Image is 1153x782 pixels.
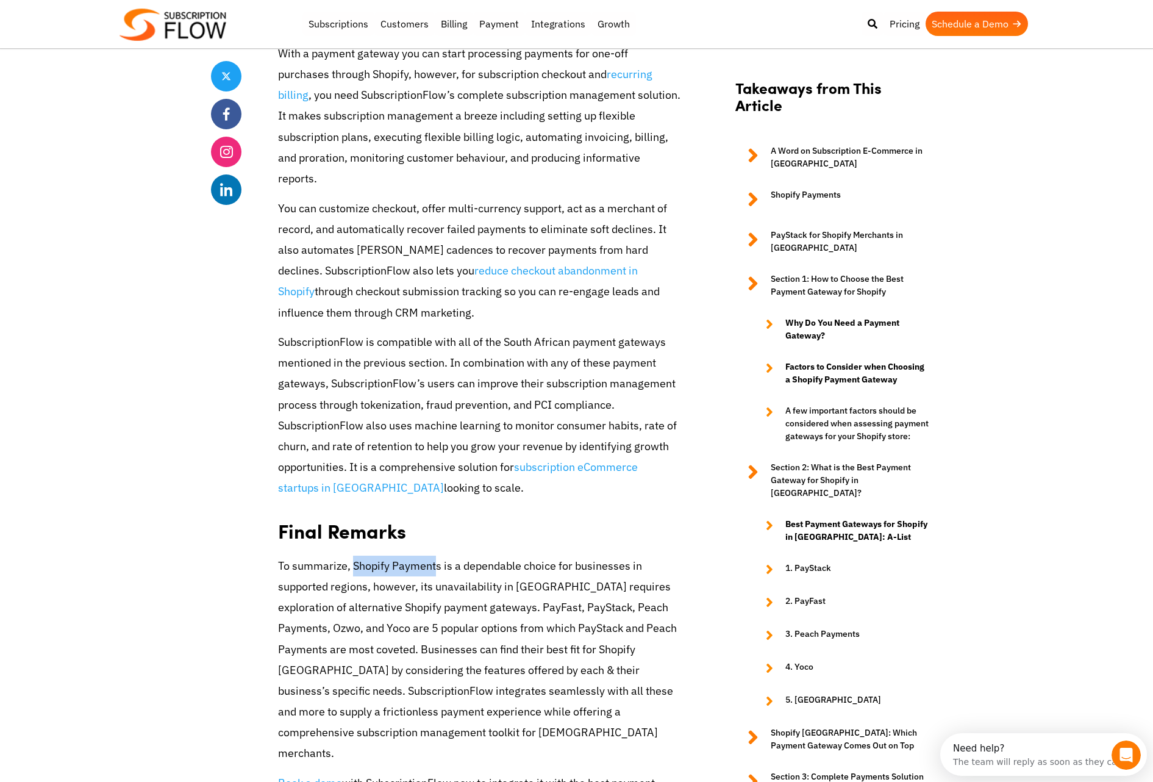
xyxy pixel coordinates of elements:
[13,10,182,20] div: Need help?
[785,361,930,386] strong: Factors to Consider when Choosing a Shopify Payment Gateway
[278,508,680,546] h2: Final Remarks
[735,188,930,210] a: Shopify Payments
[735,145,930,170] a: A Word on Subscription E-Commerce in [GEOGRAPHIC_DATA]
[754,317,930,342] a: Why Do You Need a Payment Gateway?
[940,733,1147,776] iframe: Intercom live chat discovery launcher
[754,661,930,675] a: 4. Yoco
[883,12,926,36] a: Pricing
[278,198,680,323] p: You can customize checkout, offer multi-currency support, act as a merchant of record, and automa...
[302,12,374,36] a: Subscriptions
[735,79,930,126] h2: Takeaways from This Article
[278,556,680,764] p: To summarize, Shopify Payments is a dependable choice for businesses in supported regions, howeve...
[754,694,930,708] a: 5. [GEOGRAPHIC_DATA]
[473,12,525,36] a: Payment
[754,562,930,576] a: 1. PayStack
[374,12,435,36] a: Customers
[926,12,1028,36] a: Schedule a Demo
[13,20,182,33] div: The team will reply as soon as they can
[754,595,930,609] a: 2. PayFast
[754,361,930,386] a: Factors to Consider when Choosing a Shopify Payment Gateway
[278,332,680,499] p: SubscriptionFlow is compatible with all of the South African payment gateways mentioned in the pr...
[5,5,218,38] div: Open Intercom Messenger
[754,518,930,543] a: Best Payment Gateways for Shopify in [GEOGRAPHIC_DATA]: A-List
[525,12,591,36] a: Integrations
[120,9,226,41] img: Subscriptionflow
[735,273,930,298] a: Section 1: How to Choose the Best Payment Gateway for Shopify
[735,726,930,752] a: Shopify [GEOGRAPHIC_DATA]: Which Payment Gateway Comes Out on Top
[785,317,930,342] strong: Why Do You Need a Payment Gateway?
[735,229,930,254] a: PayStack for Shopify Merchants in [GEOGRAPHIC_DATA]
[785,518,930,543] strong: Best Payment Gateways for Shopify in [GEOGRAPHIC_DATA]: A-List
[754,628,930,642] a: 3. Peach Payments
[1112,741,1141,770] iframe: Intercom live chat
[435,12,473,36] a: Billing
[278,43,680,189] p: With a payment gateway you can start processing payments for one-off purchases through Shopify, h...
[754,404,930,443] a: A few important factors should be considered when assessing payment gateways for your Shopify store:
[735,461,930,500] a: Section 2: What is the Best Payment Gateway for Shopify in [GEOGRAPHIC_DATA]?
[591,12,636,36] a: Growth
